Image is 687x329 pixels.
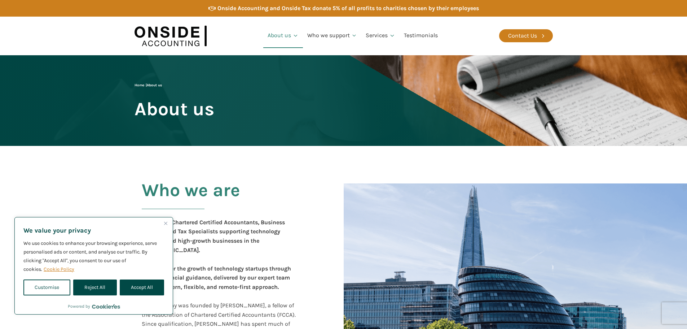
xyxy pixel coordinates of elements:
div: Contact Us [508,31,537,40]
b: Onside are Chartered Certified Accountants, Business Advisers and Tax Specialists supporting tech... [142,219,285,254]
div: We value your privacy [14,217,173,315]
img: Onside Accounting [135,22,207,50]
a: Contact Us [499,29,553,42]
button: Accept All [120,280,164,295]
a: Home [135,83,144,87]
img: Close [164,222,167,225]
p: We value your privacy [23,226,164,235]
span: About us [147,83,162,87]
span: | [135,83,162,87]
button: Customise [23,280,70,295]
a: Testimonials [400,23,442,48]
a: Services [361,23,400,48]
button: Reject All [73,280,116,295]
span: About us [135,99,214,119]
b: , delivered by our expert team with a modern, flexible, and remote-first approach. [142,274,290,290]
a: About us [263,23,303,48]
p: We use cookies to enhance your browsing experience, serve personalised ads or content, and analys... [23,239,164,274]
div: Onside Accounting and Onside Tax donate 5% of all profits to charities chosen by their employees [217,4,479,13]
a: Cookie Policy [43,266,75,273]
h2: Who we are [142,180,240,218]
a: Who we support [303,23,362,48]
div: Powered by [68,303,120,310]
button: Close [161,219,170,228]
b: We empower the growth of technology startups through expert financial guidance [142,265,291,281]
a: Visit CookieYes website [92,304,120,309]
